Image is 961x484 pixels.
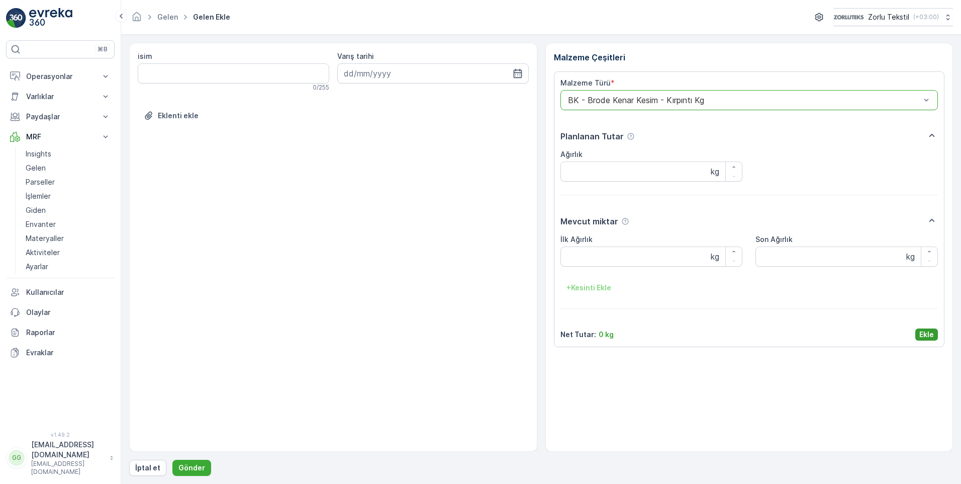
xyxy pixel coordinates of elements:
[915,329,938,341] button: Ekle
[313,84,329,92] p: 0 / 255
[6,302,115,322] a: Olaylar
[560,215,618,227] p: Mevcut miktar
[26,233,64,244] p: Materyaller
[6,8,26,28] img: logo
[560,78,611,87] label: Malzeme Türü
[26,149,51,159] p: Insights
[138,52,152,60] label: isim
[833,8,953,26] button: Zorlu Tekstil(+03:00)
[22,147,115,161] a: Insights
[627,132,635,140] div: Yardım Araç İkonu
[6,322,115,343] a: Raporlar
[6,432,115,438] span: v 1.49.2
[26,132,94,142] p: MRF
[6,440,115,476] button: GG[EMAIL_ADDRESS][DOMAIN_NAME][EMAIL_ADDRESS][DOMAIN_NAME]
[560,150,583,158] label: Ağırlık
[22,246,115,260] a: Aktiviteler
[22,260,115,274] a: Ayarlar
[711,251,719,263] p: kg
[560,280,617,296] button: +Kesinti Ekle
[22,161,115,175] a: Gelen
[26,92,94,102] p: Varlıklar
[337,52,374,60] label: Varış tarihi
[560,130,624,142] p: Planlanan Tutar
[6,127,115,147] button: MRF
[6,87,115,107] button: Varlıklar
[22,189,115,203] a: İşlemler
[26,328,111,338] p: Raporlar
[26,262,48,272] p: Ayarlar
[833,12,864,23] img: 6-1-9-3_wQBzyll.png
[129,460,166,476] button: İptal et
[868,12,909,22] p: Zorlu Tekstil
[31,440,105,460] p: [EMAIL_ADDRESS][DOMAIN_NAME]
[191,12,232,22] span: Gelen ekle
[6,282,115,302] a: Kullanıcılar
[138,108,205,124] button: Dosya Yükle
[26,191,51,201] p: İşlemler
[135,463,160,473] p: İptal et
[6,66,115,87] button: Operasyonlar
[26,348,111,358] p: Evraklar
[26,177,55,187] p: Parseller
[26,248,60,258] p: Aktiviteler
[599,330,614,340] p: 0 kg
[919,330,934,340] p: Ekle
[26,71,94,82] p: Operasyonlar
[337,63,529,84] input: dd/mm/yyyy
[26,307,111,317] p: Olaylar
[6,107,115,127] button: Paydaşlar
[26,205,46,215] p: Giden
[131,15,142,24] a: Ana Sayfa
[621,217,629,225] div: Yardım Araç İkonu
[566,283,611,293] p: + Kesinti Ekle
[560,330,596,340] p: Net Tutar :
[157,13,178,21] a: Gelen
[158,111,199,121] p: Eklenti ekle
[913,13,939,21] p: ( +03:00 )
[26,219,56,229] p: Envanter
[178,463,205,473] p: Gönder
[22,203,115,217] a: Giden
[26,287,111,297] p: Kullanıcılar
[22,231,115,246] a: Materyaller
[26,163,46,173] p: Gelen
[711,166,719,178] p: kg
[22,175,115,189] a: Parseller
[906,251,915,263] p: kg
[22,217,115,231] a: Envanter
[9,450,25,466] div: GG
[29,8,72,28] img: logo_light-DOdMpM7g.png
[554,51,945,63] p: Malzeme Çeşitleri
[26,112,94,122] p: Paydaşlar
[755,235,793,244] label: Son Ağırlık
[6,343,115,363] a: Evraklar
[98,45,108,53] p: ⌘B
[31,460,105,476] p: [EMAIL_ADDRESS][DOMAIN_NAME]
[172,460,211,476] button: Gönder
[560,235,593,244] label: İlk Ağırlık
